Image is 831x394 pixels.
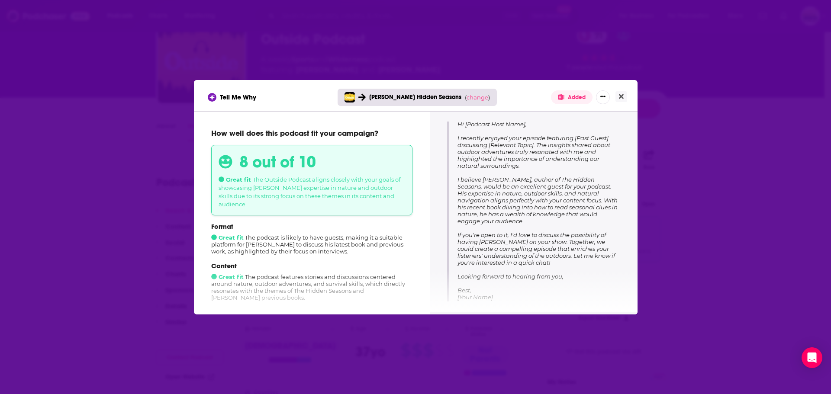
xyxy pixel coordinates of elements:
span: Hi [Podcast Host Name], I recently enjoyed your episode featuring [Past Guest] discussing [Releva... [457,121,618,308]
span: change [467,94,488,101]
div: The podcast features stories and discussions centered around nature, outdoor adventures, and surv... [211,262,412,301]
div: Open Intercom Messenger [802,347,822,368]
span: Tell Me Why [220,93,256,101]
button: Close [615,91,627,102]
img: tell me why sparkle [209,94,215,100]
img: Outside Podcast [345,92,355,103]
span: ( ) [465,94,490,101]
span: Great fit [211,234,244,241]
p: How well does this podcast fit your campaign? [211,128,412,138]
p: Format [211,222,412,231]
button: Show More Button [596,90,610,104]
span: [PERSON_NAME] Hidden Seasons [369,93,461,101]
button: Added [551,90,593,104]
h3: 8 out of 10 [239,152,316,172]
span: The Outside Podcast aligns closely with your goals of showcasing [PERSON_NAME] expertise in natur... [219,176,400,208]
p: Content [211,262,412,270]
span: Great fit [211,273,244,280]
span: Great fit [219,176,251,183]
div: The podcast is likely to have guests, making it a suitable platform for [PERSON_NAME] to discuss ... [211,222,412,255]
